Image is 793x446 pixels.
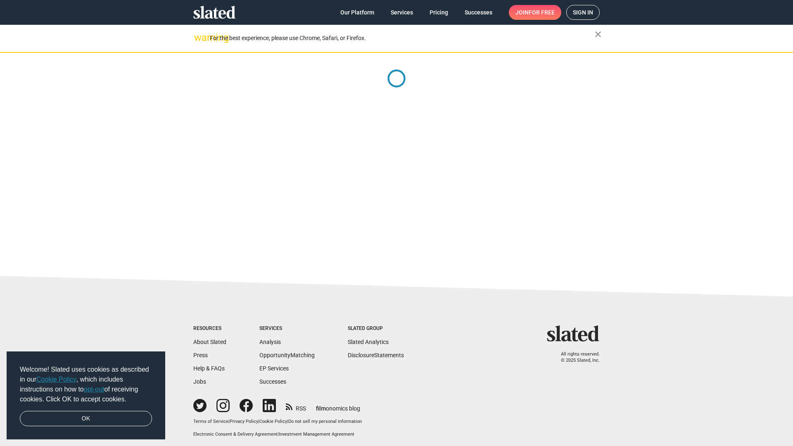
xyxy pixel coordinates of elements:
[193,378,206,385] a: Jobs
[566,5,600,20] a: Sign in
[465,5,492,20] span: Successes
[515,5,555,20] span: Join
[340,5,374,20] span: Our Platform
[529,5,555,20] span: for free
[384,5,420,20] a: Services
[348,339,389,345] a: Slated Analytics
[84,386,104,393] a: opt-out
[36,376,76,383] a: Cookie Policy
[258,419,259,424] span: |
[7,351,165,440] div: cookieconsent
[193,339,226,345] a: About Slated
[259,325,315,332] div: Services
[552,351,600,363] p: All rights reserved. © 2025 Slated, Inc.
[334,5,381,20] a: Our Platform
[391,5,413,20] span: Services
[348,325,404,332] div: Slated Group
[458,5,499,20] a: Successes
[259,339,281,345] a: Analysis
[278,432,279,437] span: |
[430,5,448,20] span: Pricing
[509,5,561,20] a: Joinfor free
[316,398,360,413] a: filmonomics blog
[193,365,225,372] a: Help & FAQs
[193,325,226,332] div: Resources
[287,419,288,424] span: |
[573,5,593,19] span: Sign in
[20,365,152,404] span: Welcome! Slated uses cookies as described in our , which includes instructions on how to of recei...
[593,29,603,39] mat-icon: close
[316,405,326,412] span: film
[259,419,287,424] a: Cookie Policy
[286,400,306,413] a: RSS
[288,419,362,425] button: Do not sell my personal information
[259,365,289,372] a: EP Services
[259,352,315,358] a: OpportunityMatching
[348,352,404,358] a: DisclosureStatements
[20,411,152,427] a: dismiss cookie message
[193,432,278,437] a: Electronic Consent & Delivery Agreement
[230,419,258,424] a: Privacy Policy
[423,5,455,20] a: Pricing
[228,419,230,424] span: |
[193,419,228,424] a: Terms of Service
[194,33,204,43] mat-icon: warning
[259,378,286,385] a: Successes
[279,432,354,437] a: Investment Management Agreement
[193,352,208,358] a: Press
[210,33,595,44] div: For the best experience, please use Chrome, Safari, or Firefox.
